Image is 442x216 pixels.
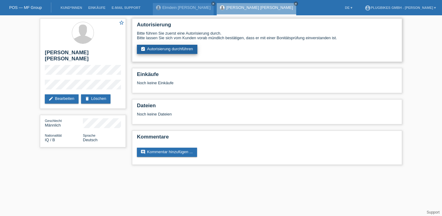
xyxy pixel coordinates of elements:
h2: [PERSON_NAME] [PERSON_NAME] [45,50,121,65]
i: close [212,2,215,5]
a: E-Mail Support [109,6,144,9]
div: Noch keine Einkäufe [137,81,397,90]
a: [PERSON_NAME] [PERSON_NAME] [226,5,293,10]
i: comment [141,150,145,154]
i: account_circle [365,5,371,11]
span: Nationalität [45,134,62,137]
a: Einkäufe [85,6,108,9]
a: assignment_turned_inAutorisierung durchführen [137,45,197,54]
a: close [294,2,298,6]
i: close [294,2,297,5]
a: commentKommentar hinzufügen ... [137,148,197,157]
a: account_circlePlugBikes GmbH - [PERSON_NAME] ▾ [362,6,439,9]
a: Elmdein [PERSON_NAME] [162,5,211,10]
div: Männlich [45,118,83,127]
h2: Einkäufe [137,71,397,81]
span: Geschlecht [45,119,62,123]
i: edit [48,96,53,101]
h2: Dateien [137,103,397,112]
div: Noch keine Dateien [137,112,324,116]
span: Sprache [83,134,95,137]
a: DE ▾ [342,6,355,9]
a: Support [427,210,440,214]
a: editBearbeiten [45,94,79,104]
i: star_border [119,20,124,25]
i: delete [85,96,90,101]
a: close [211,2,215,6]
a: Kund*innen [57,6,85,9]
i: assignment_turned_in [141,47,145,51]
h2: Kommentare [137,134,397,143]
a: deleteLöschen [81,94,110,104]
span: Deutsch [83,138,98,142]
span: Irak / B / 16.01.2016 [45,138,55,142]
h2: Autorisierung [137,22,397,31]
a: POS — MF Group [9,5,42,10]
div: Bitte führen Sie zuerst eine Autorisierung durch. Bitte lassen Sie sich vom Kunden vorab mündlich... [137,31,397,40]
a: star_border [119,20,124,26]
